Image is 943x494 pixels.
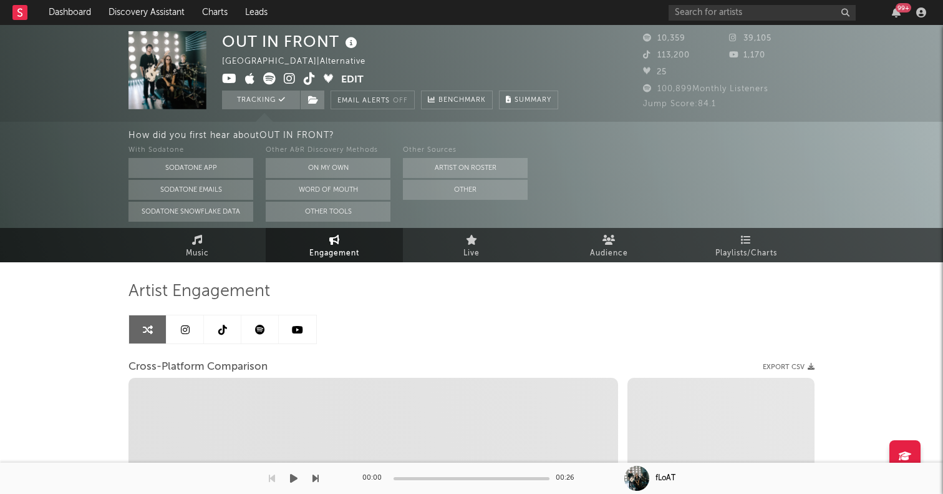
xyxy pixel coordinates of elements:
[763,363,815,371] button: Export CSV
[729,51,765,59] span: 1,170
[715,246,777,261] span: Playlists/Charts
[128,180,253,200] button: Sodatone Emails
[892,7,901,17] button: 99+
[463,246,480,261] span: Live
[128,228,266,262] a: Music
[266,228,403,262] a: Engagement
[266,180,390,200] button: Word Of Mouth
[669,5,856,21] input: Search for artists
[421,91,493,109] a: Benchmark
[222,91,300,109] button: Tracking
[403,143,528,158] div: Other Sources
[896,3,911,12] div: 99 +
[499,91,558,109] button: Summary
[128,143,253,158] div: With Sodatone
[540,228,677,262] a: Audience
[590,246,628,261] span: Audience
[556,471,581,486] div: 00:26
[403,228,540,262] a: Live
[266,202,390,222] button: Other Tools
[643,68,667,76] span: 25
[403,180,528,200] button: Other
[403,158,528,178] button: Artist on Roster
[393,97,408,104] em: Off
[677,228,815,262] a: Playlists/Charts
[309,246,359,261] span: Engagement
[266,143,390,158] div: Other A&R Discovery Methods
[643,85,768,93] span: 100,899 Monthly Listeners
[128,202,253,222] button: Sodatone Snowflake Data
[128,284,270,299] span: Artist Engagement
[643,34,685,42] span: 10,359
[331,91,415,109] button: Email AlertsOff
[643,51,690,59] span: 113,200
[438,93,486,108] span: Benchmark
[222,31,360,52] div: OUT IN FRONT
[128,128,943,143] div: How did you first hear about OUT IN FRONT ?
[266,158,390,178] button: On My Own
[643,100,716,108] span: Jump Score: 84.1
[186,246,209,261] span: Music
[362,471,387,486] div: 00:00
[655,473,675,484] div: fLoAT
[515,97,551,104] span: Summary
[128,360,268,375] span: Cross-Platform Comparison
[222,54,380,69] div: [GEOGRAPHIC_DATA] | Alternative
[729,34,771,42] span: 39,105
[341,72,364,88] button: Edit
[128,158,253,178] button: Sodatone App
